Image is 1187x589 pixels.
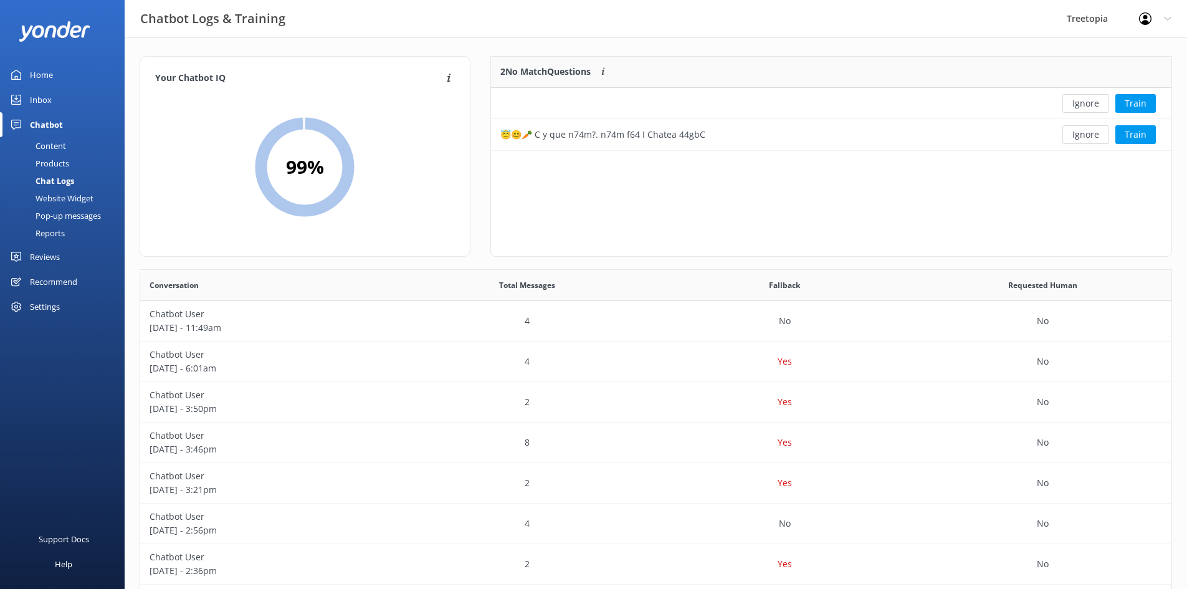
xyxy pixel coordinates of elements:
div: row [140,423,1171,463]
img: yonder-white-logo.png [19,21,90,42]
div: Home [30,62,53,87]
p: 4 [525,355,530,368]
p: [DATE] - 2:36pm [150,564,389,578]
span: Total Messages [499,279,555,291]
h3: Chatbot Logs & Training [140,9,285,29]
p: Chatbot User [150,510,389,524]
a: Chat Logs [7,172,125,189]
div: Content [7,137,66,155]
div: Support Docs [39,527,89,552]
a: Reports [7,224,125,242]
p: Yes [778,395,792,409]
button: Ignore [1062,125,1109,144]
a: Website Widget [7,189,125,207]
div: Website Widget [7,189,93,207]
p: [DATE] - 6:01am [150,362,389,375]
button: Train [1115,94,1156,113]
p: Chatbot User [150,307,389,321]
p: [DATE] - 2:56pm [150,524,389,537]
div: row [140,301,1171,342]
div: Chatbot [30,112,63,137]
div: Inbox [30,87,52,112]
p: [DATE] - 3:46pm [150,443,389,456]
p: Yes [778,476,792,490]
p: 4 [525,314,530,328]
p: Chatbot User [150,429,389,443]
p: 2 No Match Questions [500,65,591,79]
div: Reports [7,224,65,242]
p: No [779,314,791,328]
p: No [1037,557,1049,571]
div: 😇😊🥕 C y que n74m?. n74m f64 I Chatea 44gbC [500,128,705,141]
p: 2 [525,557,530,571]
span: Requested Human [1008,279,1077,291]
p: No [1037,436,1049,449]
span: Conversation [150,279,199,291]
div: row [140,382,1171,423]
p: Chatbot User [150,469,389,483]
div: Reviews [30,244,60,269]
div: row [491,119,1171,150]
p: No [1037,355,1049,368]
p: No [779,517,791,530]
div: Products [7,155,69,172]
p: 2 [525,395,530,409]
div: Help [55,552,72,577]
a: Content [7,137,125,155]
p: 4 [525,517,530,530]
p: No [1037,314,1049,328]
p: No [1037,395,1049,409]
p: Chatbot User [150,348,389,362]
div: row [140,463,1171,504]
p: Yes [778,355,792,368]
p: No [1037,476,1049,490]
div: Recommend [30,269,77,294]
a: Pop-up messages [7,207,125,224]
div: Settings [30,294,60,319]
p: [DATE] - 11:49am [150,321,389,335]
h2: 99 % [286,152,324,182]
p: Yes [778,557,792,571]
button: Ignore [1062,94,1109,113]
p: Chatbot User [150,550,389,564]
div: Chat Logs [7,172,74,189]
button: Train [1115,125,1156,144]
div: row [140,504,1171,544]
span: Fallback [769,279,800,291]
p: 2 [525,476,530,490]
p: [DATE] - 3:50pm [150,402,389,416]
p: Yes [778,436,792,449]
p: No [1037,517,1049,530]
div: row [491,88,1171,119]
div: grid [491,88,1171,150]
div: row [140,342,1171,382]
h4: Your Chatbot IQ [155,72,443,85]
div: row [140,544,1171,585]
p: 8 [525,436,530,449]
div: Pop-up messages [7,207,101,224]
p: Chatbot User [150,388,389,402]
a: Products [7,155,125,172]
p: [DATE] - 3:21pm [150,483,389,497]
